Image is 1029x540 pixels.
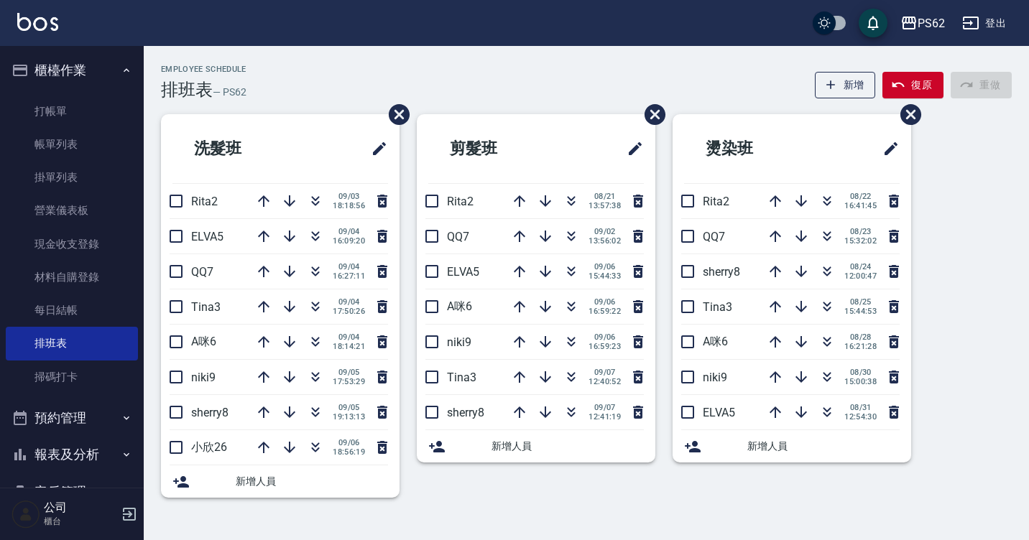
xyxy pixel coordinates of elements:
[6,161,138,194] a: 掛單列表
[918,14,945,32] div: PS62
[428,123,568,174] h2: 剪髮班
[447,335,471,349] span: niki9
[333,307,365,316] span: 17:50:26
[589,307,621,316] span: 16:59:22
[6,261,138,294] a: 材料自購登錄
[191,335,216,348] span: A咪6
[191,195,218,208] span: Rita2
[6,95,138,128] a: 打帳單
[447,265,479,279] span: ELVA5
[333,271,365,281] span: 16:27:11
[333,342,365,351] span: 18:14:21
[492,439,644,454] span: 新增人員
[6,294,138,327] a: 每日結帳
[378,93,412,136] span: 刪除班表
[191,265,213,279] span: QQ7
[844,236,877,246] span: 15:32:02
[703,195,729,208] span: Rita2
[6,52,138,89] button: 櫃檯作業
[191,300,221,314] span: Tina3
[333,368,365,377] span: 09/05
[6,228,138,261] a: 現金收支登錄
[815,72,876,98] button: 新增
[874,131,900,166] span: 修改班表的標題
[634,93,668,136] span: 刪除班表
[703,265,740,279] span: sherry8
[844,307,877,316] span: 15:44:53
[844,403,877,412] span: 08/31
[890,93,923,136] span: 刪除班表
[6,327,138,360] a: 排班表
[589,368,621,377] span: 09/07
[417,430,655,462] div: 新增人員
[844,368,877,377] span: 08/30
[161,80,213,100] h3: 排班表
[844,412,877,422] span: 12:54:30
[333,262,365,271] span: 09/04
[447,406,484,419] span: sherry8
[6,436,138,473] button: 報表及分析
[44,515,117,528] p: 櫃台
[589,271,621,281] span: 15:44:33
[191,406,229,419] span: sherry8
[703,371,727,384] span: niki9
[447,299,472,313] span: A咪6
[589,201,621,210] span: 13:57:38
[333,403,365,412] span: 09/05
[703,406,735,419] span: ELVA5
[333,412,365,422] span: 19:13:13
[859,9,887,37] button: save
[703,230,725,243] span: QQ7
[882,72,943,98] button: 復原
[236,474,388,489] span: 新增人員
[844,377,877,386] span: 15:00:38
[6,399,138,437] button: 預約管理
[703,335,728,348] span: A咪6
[6,194,138,227] a: 營業儀表板
[17,13,58,31] img: Logo
[589,192,621,201] span: 08/21
[191,440,227,454] span: 小欣26
[703,300,732,314] span: Tina3
[684,123,824,174] h2: 燙染班
[589,403,621,412] span: 09/07
[213,85,246,100] h6: — PS62
[589,297,621,307] span: 09/06
[844,227,877,236] span: 08/23
[589,262,621,271] span: 09/06
[333,192,365,201] span: 09/03
[333,201,365,210] span: 18:18:56
[447,371,476,384] span: Tina3
[844,192,877,201] span: 08/22
[362,131,388,166] span: 修改班表的標題
[333,377,365,386] span: 17:53:29
[844,201,877,210] span: 16:41:45
[333,297,365,307] span: 09/04
[844,332,877,342] span: 08/28
[44,501,117,515] h5: 公司
[844,271,877,281] span: 12:00:47
[333,447,365,457] span: 18:56:19
[844,297,877,307] span: 08/25
[191,230,223,243] span: ELVA5
[844,262,877,271] span: 08/24
[895,9,951,38] button: PS62
[161,65,246,74] h2: Employee Schedule
[589,227,621,236] span: 09/02
[333,438,365,447] span: 09/06
[618,131,644,166] span: 修改班表的標題
[589,342,621,351] span: 16:59:23
[11,500,40,529] img: Person
[447,195,474,208] span: Rita2
[333,332,365,342] span: 09/04
[161,465,400,498] div: 新增人員
[844,342,877,351] span: 16:21:28
[589,412,621,422] span: 12:41:19
[172,123,313,174] h2: 洗髮班
[956,10,1012,37] button: 登出
[333,236,365,246] span: 16:09:20
[6,128,138,161] a: 帳單列表
[589,332,621,342] span: 09/06
[333,227,365,236] span: 09/04
[447,230,469,243] span: QQ7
